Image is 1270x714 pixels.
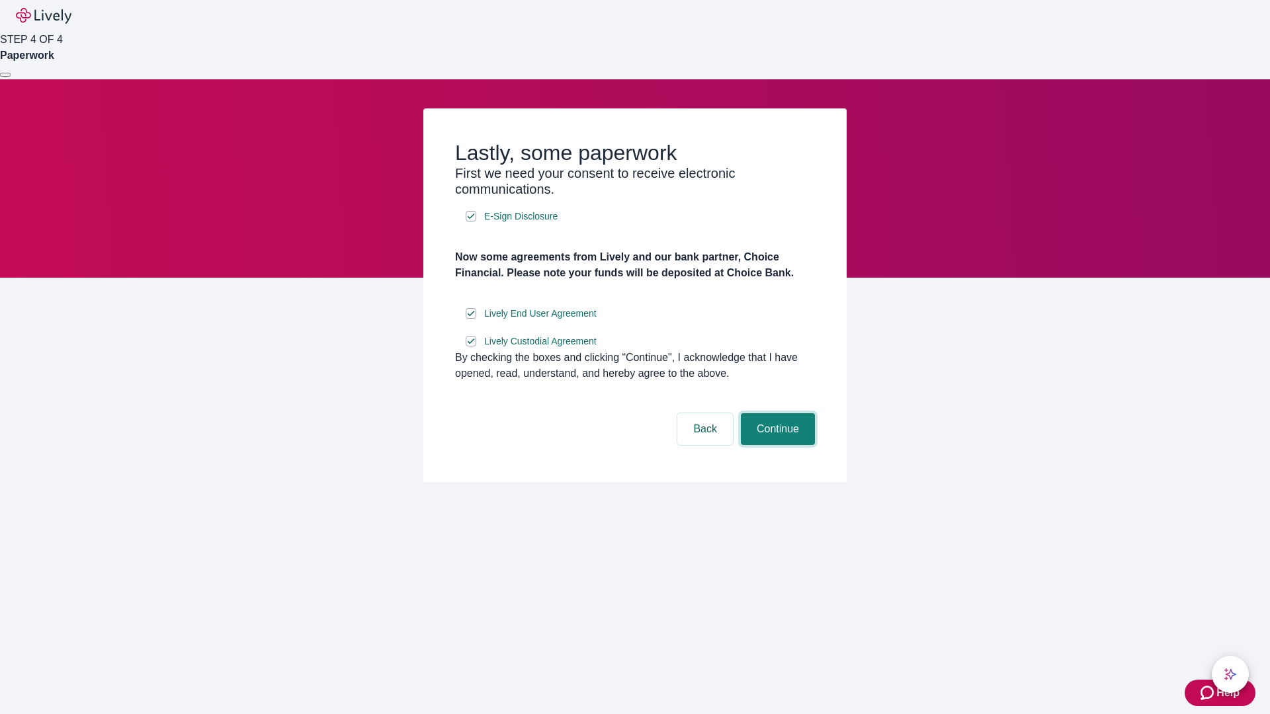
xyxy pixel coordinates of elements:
[1212,656,1249,693] button: chat
[16,8,71,24] img: Lively
[455,165,815,197] h3: First we need your consent to receive electronic communications.
[482,305,599,322] a: e-sign disclosure document
[1224,668,1237,681] svg: Lively AI Assistant
[455,350,815,381] div: By checking the boxes and clicking “Continue", I acknowledge that I have opened, read, understand...
[455,249,815,281] h4: Now some agreements from Lively and our bank partner, Choice Financial. Please note your funds wi...
[677,413,733,445] button: Back
[741,413,815,445] button: Continue
[484,335,597,348] span: Lively Custodial Agreement
[484,307,597,321] span: Lively End User Agreement
[1216,685,1240,701] span: Help
[455,140,815,165] h2: Lastly, some paperwork
[1185,680,1255,706] button: Zendesk support iconHelp
[484,210,558,223] span: E-Sign Disclosure
[1201,685,1216,701] svg: Zendesk support icon
[482,333,599,350] a: e-sign disclosure document
[482,208,560,225] a: e-sign disclosure document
